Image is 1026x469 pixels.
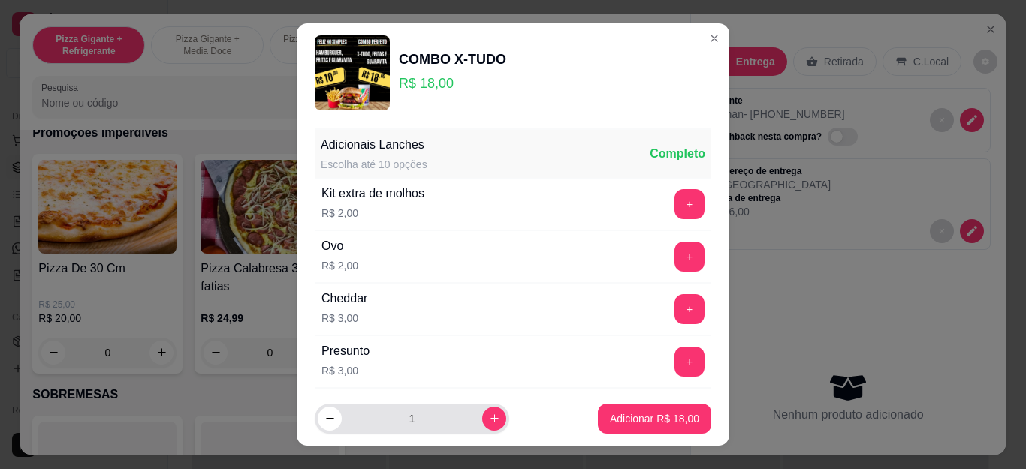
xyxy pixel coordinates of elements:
[321,311,367,326] p: R$ 3,00
[482,407,506,431] button: increase-product-quantity
[702,26,726,50] button: Close
[318,407,342,431] button: decrease-product-quantity
[674,347,705,377] button: add
[321,237,358,255] div: Ovo
[674,242,705,272] button: add
[650,145,705,163] div: Completo
[674,294,705,324] button: add
[321,206,424,221] p: R$ 2,00
[321,363,370,378] p: R$ 3,00
[598,404,711,434] button: Adicionar R$ 18,00
[610,411,699,426] p: Adicionar R$ 18,00
[399,73,506,94] p: R$ 18,00
[315,35,390,110] img: product-image
[321,136,427,154] div: Adicionais Lanches
[321,258,358,273] p: R$ 2,00
[321,290,367,308] div: Cheddar
[399,49,506,70] div: COMBO X-TUDO
[674,189,705,219] button: add
[321,342,370,360] div: Presunto
[321,185,424,203] div: Kit extra de molhos
[321,157,427,172] div: Escolha até 10 opções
